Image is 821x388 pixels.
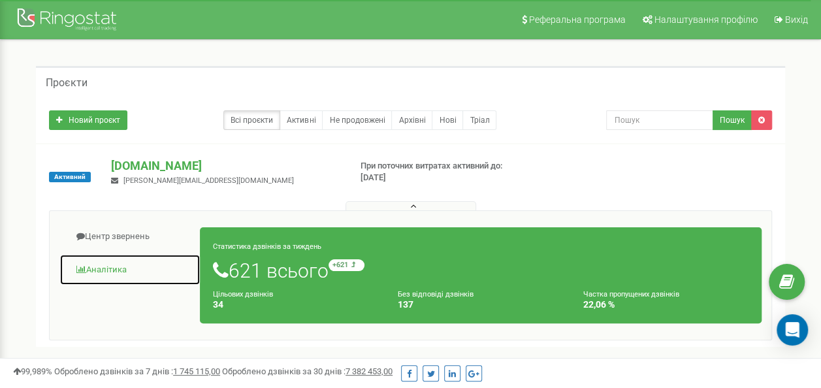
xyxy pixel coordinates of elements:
a: Аналiтика [59,254,201,286]
span: Активний [49,172,91,182]
small: Цільових дзвінків [213,290,273,299]
span: Оброблено дзвінків за 7 днів : [54,366,220,376]
h1: 621 всього [213,259,749,282]
small: Частка пропущених дзвінків [583,290,679,299]
u: 1 745 115,00 [173,366,220,376]
a: Архівні [391,110,432,130]
a: Всі проєкти [223,110,280,130]
a: Активні [280,110,323,130]
span: [PERSON_NAME][EMAIL_ADDRESS][DOMAIN_NAME] [123,176,294,185]
small: Без відповіді дзвінків [398,290,473,299]
p: При поточних витратах активний до: [DATE] [361,160,526,184]
h4: 22,06 % [583,300,749,310]
h5: Проєкти [46,77,88,89]
button: Пошук [713,110,752,130]
span: Оброблено дзвінків за 30 днів : [222,366,393,376]
input: Пошук [606,110,713,130]
span: Реферальна програма [529,14,626,25]
span: Вихід [785,14,808,25]
p: [DOMAIN_NAME] [111,157,339,174]
u: 7 382 453,00 [346,366,393,376]
h4: 34 [213,300,378,310]
a: Новий проєкт [49,110,127,130]
small: Статистика дзвінків за тиждень [213,242,321,251]
span: Налаштування профілю [654,14,758,25]
div: Open Intercom Messenger [777,314,808,346]
span: 99,989% [13,366,52,376]
small: +621 [329,259,364,271]
a: Центр звернень [59,221,201,253]
h4: 137 [398,300,563,310]
a: Тріал [462,110,496,130]
a: Нові [432,110,463,130]
a: Не продовжені [322,110,392,130]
